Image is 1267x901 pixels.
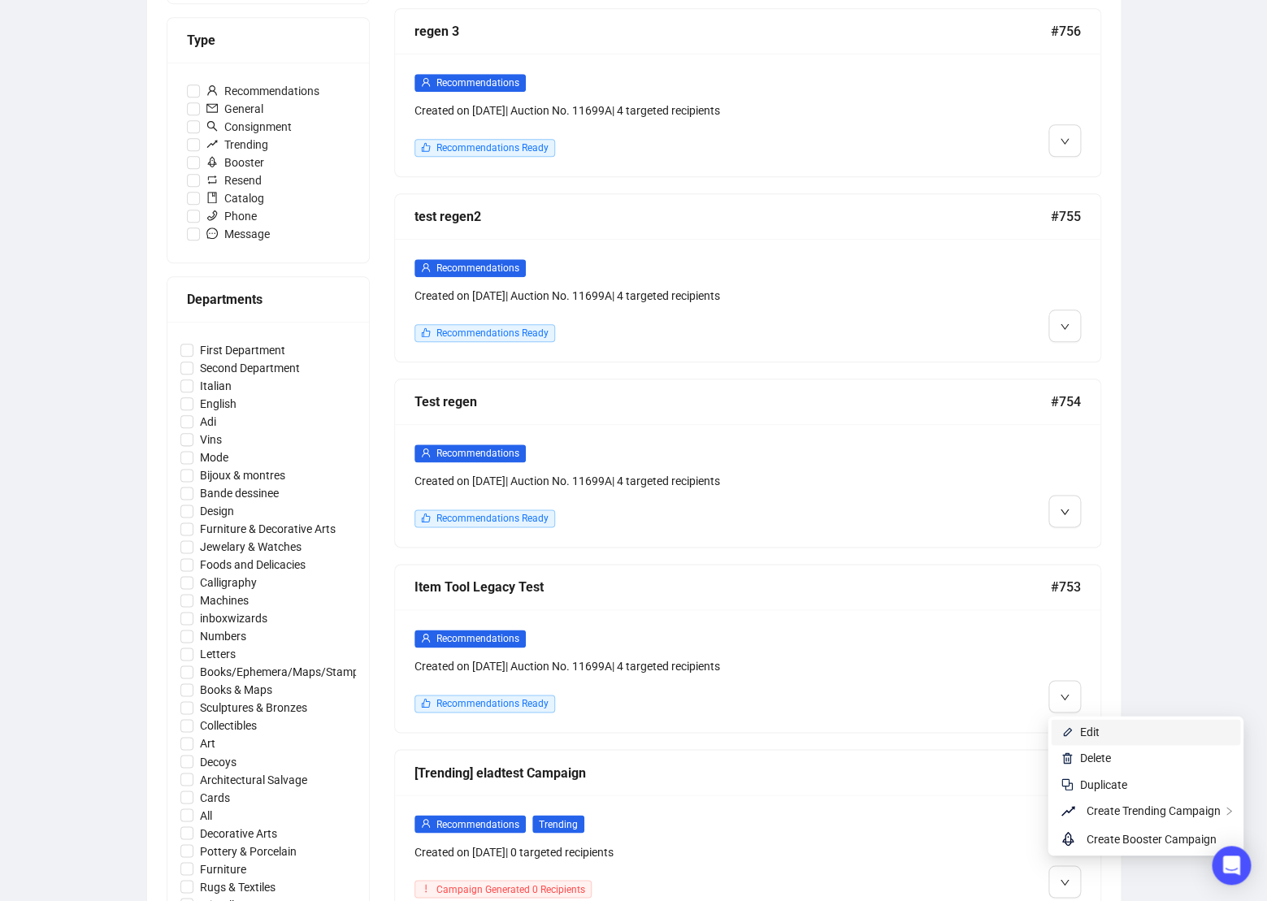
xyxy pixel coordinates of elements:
span: rocket [1061,829,1080,848]
span: like [421,142,431,152]
span: General [200,100,270,118]
span: Bijoux & montres [193,466,292,484]
span: like [421,698,431,708]
div: [Trending] eladtest Campaign [414,762,1051,782]
div: Created on [DATE] | Auction No. 11699A | 4 targeted recipients [414,287,912,305]
span: Recommendations [200,82,326,100]
div: Open Intercom Messenger [1212,846,1251,885]
a: Item Tool Legacy Test#753userRecommendationsCreated on [DATE]| Auction No. 11699A| 4 targeted rec... [394,564,1101,733]
span: Trending [532,815,584,833]
span: Recommendations [436,448,519,459]
span: Vins [193,431,228,448]
div: Item Tool Legacy Test [414,577,1051,597]
span: Art [193,734,222,752]
span: Recommendations [436,262,519,274]
div: regen 3 [414,21,1051,41]
span: Message [200,225,276,243]
span: Collectibles [193,717,263,734]
span: search [206,120,218,132]
span: down [1060,507,1070,517]
span: user [206,84,218,96]
span: book [206,192,218,203]
span: First Department [193,341,292,359]
div: Created on [DATE] | Auction No. 11699A | 4 targeted recipients [414,472,912,490]
div: Created on [DATE] | Auction No. 11699A | 4 targeted recipients [414,102,912,119]
span: Phone [200,207,263,225]
span: user [421,448,431,457]
span: retweet [206,174,218,185]
span: rise [206,138,218,149]
div: Test regen [414,392,1051,412]
div: Created on [DATE] | 0 targeted recipients [414,843,912,860]
span: Rugs & Textiles [193,877,282,895]
span: Recommendations [436,633,519,644]
span: Edit [1080,726,1100,739]
span: rocket [206,156,218,167]
div: Type [187,30,349,50]
span: Recommendations [436,818,519,830]
span: Decoys [193,752,243,770]
span: user [421,262,431,272]
span: message [206,227,218,239]
span: Recommendations [436,77,519,89]
span: All [193,806,219,824]
span: Numbers [193,627,253,645]
span: Sculptures & Bronzes [193,699,314,717]
span: Letters [193,645,242,663]
span: Books & Maps [193,681,279,699]
img: svg+xml;base64,PHN2ZyB4bWxucz0iaHR0cDovL3d3dy53My5vcmcvMjAwMC9zdmciIHdpZHRoPSIyNCIgaGVpZ2h0PSIyNC... [1061,778,1074,791]
span: Recommendations Ready [436,327,549,339]
span: Consignment [200,118,298,136]
span: Bande dessinee [193,484,285,502]
span: user [421,818,431,828]
span: like [421,327,431,337]
span: mail [206,102,218,114]
span: down [1060,692,1070,702]
span: Mode [193,448,235,466]
span: like [421,513,431,522]
div: Created on [DATE] | Auction No. 11699A | 4 targeted recipients [414,657,912,675]
span: Resend [200,171,268,189]
span: Recommendations Ready [436,513,549,524]
span: down [1060,877,1070,887]
span: rise [1061,801,1080,821]
img: svg+xml;base64,PHN2ZyB4bWxucz0iaHR0cDovL3d3dy53My5vcmcvMjAwMC9zdmciIHhtbG5zOnhsaW5rPSJodHRwOi8vd3... [1061,752,1074,765]
span: right [1224,806,1234,816]
span: Catalog [200,189,271,207]
span: Cards [193,788,236,806]
span: Jewelary & Watches [193,538,308,556]
span: Furniture & Decorative Arts [193,520,342,538]
span: user [421,77,431,87]
span: Decorative Arts [193,824,284,842]
span: Duplicate [1080,778,1127,791]
img: svg+xml;base64,PHN2ZyB4bWxucz0iaHR0cDovL3d3dy53My5vcmcvMjAwMC9zdmciIHhtbG5zOnhsaW5rPSJodHRwOi8vd3... [1061,726,1074,739]
span: Foods and Delicacies [193,556,312,574]
span: #753 [1051,577,1081,597]
a: Test regen#754userRecommendationsCreated on [DATE]| Auction No. 11699A| 4 targeted recipientslike... [394,379,1101,548]
span: Delete [1080,752,1111,765]
span: Design [193,502,241,520]
div: Departments [187,289,349,310]
span: user [421,633,431,643]
span: #754 [1051,392,1081,412]
span: Recommendations Ready [436,698,549,709]
span: inboxwizards [193,609,274,627]
span: exclamation [421,883,431,893]
a: test regen2#755userRecommendationsCreated on [DATE]| Auction No. 11699A| 4 targeted recipientslik... [394,193,1101,362]
span: Furniture [193,860,253,877]
div: test regen2 [414,206,1051,227]
span: Italian [193,377,238,395]
span: Second Department [193,359,306,377]
span: Create Booster Campaign [1087,832,1217,845]
span: English [193,395,243,413]
span: Machines [193,591,255,609]
a: regen 3#756userRecommendationsCreated on [DATE]| Auction No. 11699A| 4 targeted recipientslikeRec... [394,8,1101,177]
span: Books/Ephemera/Maps/Stamps [193,663,371,681]
span: Pottery & Porcelain [193,842,303,860]
span: Trending [200,136,275,154]
span: Architectural Salvage [193,770,314,788]
span: Recommendations Ready [436,142,549,154]
span: Campaign Generated 0 Recipients [436,883,585,895]
span: Booster [200,154,271,171]
span: Create Trending Campaign [1087,804,1221,817]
